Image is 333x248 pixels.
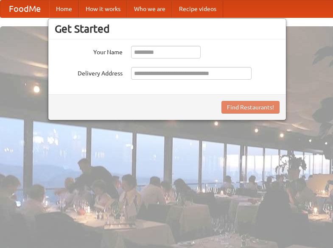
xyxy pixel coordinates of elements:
[221,101,280,114] button: Find Restaurants!
[172,0,223,17] a: Recipe videos
[0,0,49,17] a: FoodMe
[55,67,123,78] label: Delivery Address
[55,46,123,56] label: Your Name
[55,22,280,35] h3: Get Started
[79,0,127,17] a: How it works
[127,0,172,17] a: Who we are
[49,0,79,17] a: Home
